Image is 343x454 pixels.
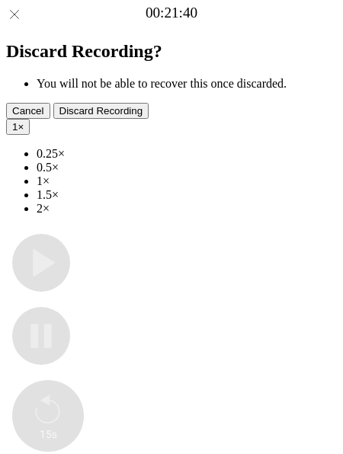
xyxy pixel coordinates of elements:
[37,147,337,161] li: 0.25×
[53,103,149,119] button: Discard Recording
[37,161,337,174] li: 0.5×
[37,202,337,216] li: 2×
[6,103,50,119] button: Cancel
[6,41,337,62] h2: Discard Recording?
[6,119,30,135] button: 1×
[37,77,337,91] li: You will not be able to recover this once discarded.
[37,188,337,202] li: 1.5×
[12,121,18,133] span: 1
[146,5,197,21] a: 00:21:40
[37,174,337,188] li: 1×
